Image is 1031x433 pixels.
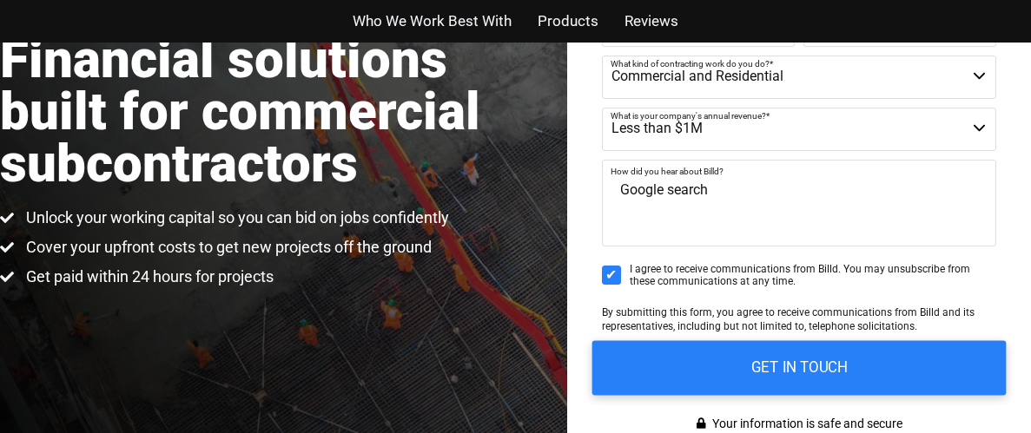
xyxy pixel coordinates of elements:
[22,266,274,287] span: Get paid within 24 hours for projects
[630,263,996,288] span: I agree to receive communications from Billd. You may unsubscribe from these communications at an...
[611,167,724,176] span: How did you hear about Billd?
[353,9,512,34] a: Who We Work Best With
[602,160,996,246] textarea: Google search
[538,9,598,34] a: Products
[592,340,1007,395] input: GET IN TOUCH
[625,9,678,34] a: Reviews
[22,237,432,258] span: Cover your upfront costs to get new projects off the ground
[22,207,449,228] span: Unlock your working capital so you can bid on jobs confidently
[602,306,975,332] span: By submitting this form, you agree to receive communications from Billd and its representatives, ...
[602,266,621,285] input: I agree to receive communications from Billd. You may unsubscribe from these communications at an...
